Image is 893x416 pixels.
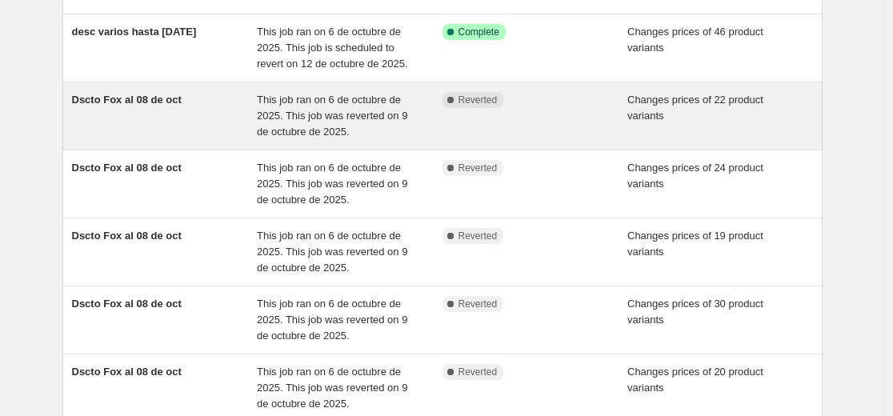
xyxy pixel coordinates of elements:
span: Changes prices of 20 product variants [627,366,763,394]
span: This job ran on 6 de octubre de 2025. This job was reverted on 9 de octubre de 2025. [257,366,407,410]
span: This job ran on 6 de octubre de 2025. This job was reverted on 9 de octubre de 2025. [257,94,407,138]
span: Reverted [459,162,498,174]
span: desc varios hasta [DATE] [72,26,197,38]
span: Dscto Fox al 08 de oct [72,298,182,310]
span: Changes prices of 22 product variants [627,94,763,122]
span: This job ran on 6 de octubre de 2025. This job was reverted on 9 de octubre de 2025. [257,230,407,274]
span: Changes prices of 24 product variants [627,162,763,190]
span: Complete [459,26,499,38]
span: This job ran on 6 de octubre de 2025. This job was reverted on 9 de octubre de 2025. [257,162,407,206]
span: Reverted [459,298,498,310]
span: Changes prices of 30 product variants [627,298,763,326]
span: Changes prices of 19 product variants [627,230,763,258]
span: Reverted [459,366,498,378]
span: This job ran on 6 de octubre de 2025. This job is scheduled to revert on 12 de octubre de 2025. [257,26,408,70]
span: Reverted [459,94,498,106]
span: Changes prices of 46 product variants [627,26,763,54]
span: Dscto Fox al 08 de oct [72,162,182,174]
span: Dscto Fox al 08 de oct [72,366,182,378]
span: This job ran on 6 de octubre de 2025. This job was reverted on 9 de octubre de 2025. [257,298,407,342]
span: Dscto Fox al 08 de oct [72,94,182,106]
span: Reverted [459,230,498,242]
span: Dscto Fox al 08 de oct [72,230,182,242]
